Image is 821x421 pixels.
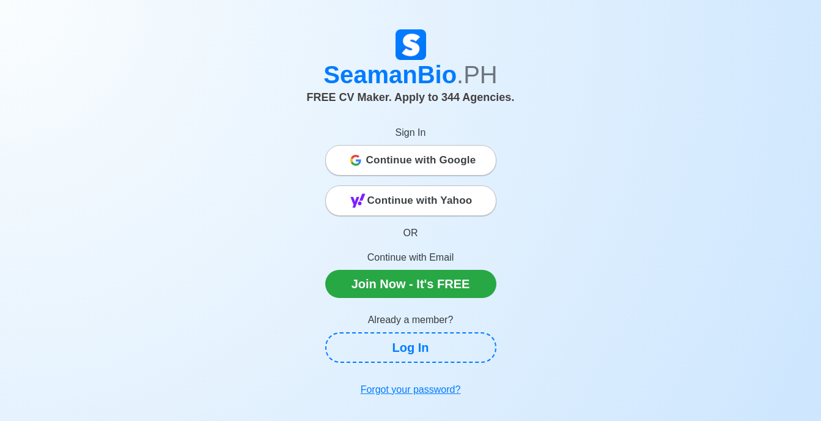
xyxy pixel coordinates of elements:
[325,270,496,298] a: Join Now - It's FREE
[361,384,461,395] u: Forgot your password?
[325,378,496,402] a: Forgot your password?
[325,145,496,176] button: Continue with Google
[396,29,426,60] img: Logo
[367,188,473,213] span: Continue with Yahoo
[325,250,496,265] p: Continue with Email
[325,313,496,327] p: Already a member?
[325,332,496,363] a: Log In
[307,91,515,103] span: FREE CV Maker. Apply to 344 Agencies.
[457,61,498,88] span: .PH
[325,185,496,216] button: Continue with Yahoo
[366,148,476,173] span: Continue with Google
[72,60,750,89] h1: SeamanBio
[325,226,496,240] p: OR
[325,125,496,140] p: Sign In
